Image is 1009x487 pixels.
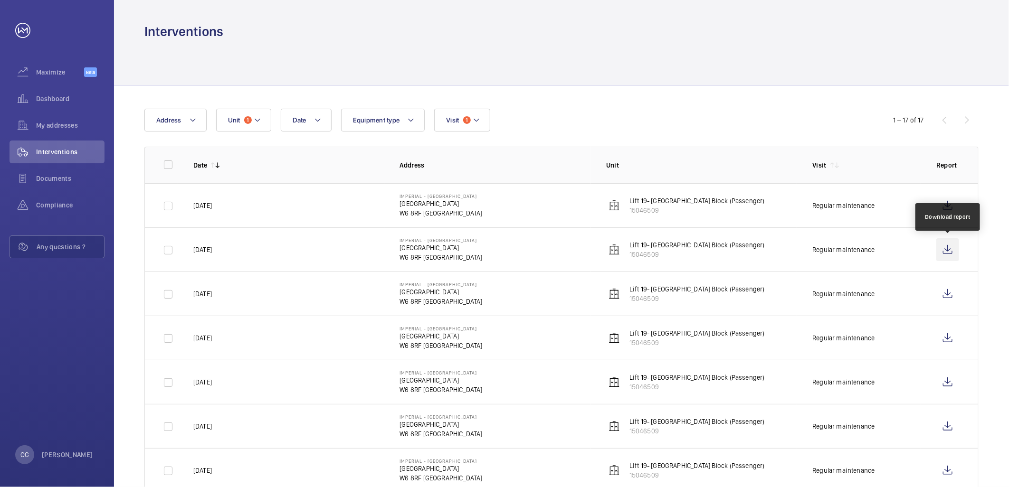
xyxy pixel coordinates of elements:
[42,450,93,459] p: [PERSON_NAME]
[629,196,765,206] p: Lift 19- [GEOGRAPHIC_DATA] Block (Passenger)
[156,116,181,124] span: Address
[244,116,252,124] span: 1
[463,116,471,124] span: 1
[193,421,212,431] p: [DATE]
[36,94,105,103] span: Dashboard
[400,473,482,483] p: W6 8RF [GEOGRAPHIC_DATA]
[400,237,482,243] p: Imperial - [GEOGRAPHIC_DATA]
[144,23,223,40] h1: Interventions
[812,333,875,343] div: Regular maintenance
[812,377,875,387] div: Regular maintenance
[629,328,765,338] p: Lift 19- [GEOGRAPHIC_DATA] Block (Passenger)
[629,382,765,392] p: 15046509
[629,240,765,250] p: Lift 19- [GEOGRAPHIC_DATA] Block (Passenger)
[629,470,765,480] p: 15046509
[434,109,490,131] button: Visit1
[812,245,875,254] div: Regular maintenance
[812,466,875,475] div: Regular maintenance
[400,297,482,306] p: W6 8RF [GEOGRAPHIC_DATA]
[400,193,482,199] p: Imperial - [GEOGRAPHIC_DATA]
[606,160,797,170] p: Unit
[293,116,306,124] span: Date
[609,421,620,432] img: elevator.svg
[400,287,482,297] p: [GEOGRAPHIC_DATA]
[936,160,959,170] p: Report
[400,429,482,439] p: W6 8RF [GEOGRAPHIC_DATA]
[812,421,875,431] div: Regular maintenance
[609,465,620,476] img: elevator.svg
[193,245,212,254] p: [DATE]
[400,208,482,218] p: W6 8RF [GEOGRAPHIC_DATA]
[629,294,765,303] p: 15046509
[400,370,482,375] p: Imperial - [GEOGRAPHIC_DATA]
[812,289,875,299] div: Regular maintenance
[400,464,482,473] p: [GEOGRAPHIC_DATA]
[609,288,620,300] img: elevator.svg
[400,331,482,341] p: [GEOGRAPHIC_DATA]
[400,375,482,385] p: [GEOGRAPHIC_DATA]
[609,376,620,388] img: elevator.svg
[629,426,765,436] p: 15046509
[629,417,765,426] p: Lift 19- [GEOGRAPHIC_DATA] Block (Passenger)
[341,109,425,131] button: Equipment type
[400,414,482,420] p: Imperial - [GEOGRAPHIC_DATA]
[894,115,924,125] div: 1 – 17 of 17
[629,206,765,215] p: 15046509
[36,174,105,183] span: Documents
[216,109,271,131] button: Unit1
[36,67,84,77] span: Maximize
[609,200,620,211] img: elevator.svg
[400,385,482,394] p: W6 8RF [GEOGRAPHIC_DATA]
[193,377,212,387] p: [DATE]
[400,253,482,262] p: W6 8RF [GEOGRAPHIC_DATA]
[812,160,827,170] p: Visit
[193,289,212,299] p: [DATE]
[400,326,482,331] p: Imperial - [GEOGRAPHIC_DATA]
[400,458,482,464] p: Imperial - [GEOGRAPHIC_DATA]
[193,160,207,170] p: Date
[193,201,212,210] p: [DATE]
[36,147,105,157] span: Interventions
[144,109,207,131] button: Address
[353,116,400,124] span: Equipment type
[629,250,765,259] p: 15046509
[400,341,482,350] p: W6 8RF [GEOGRAPHIC_DATA]
[629,373,765,382] p: Lift 19- [GEOGRAPHIC_DATA] Block (Passenger)
[36,200,105,210] span: Compliance
[400,199,482,208] p: [GEOGRAPHIC_DATA]
[400,160,590,170] p: Address
[37,242,104,252] span: Any questions ?
[228,116,240,124] span: Unit
[400,243,482,253] p: [GEOGRAPHIC_DATA]
[812,201,875,210] div: Regular maintenance
[84,67,97,77] span: Beta
[281,109,332,131] button: Date
[629,461,765,470] p: Lift 19- [GEOGRAPHIC_DATA] Block (Passenger)
[36,121,105,130] span: My addresses
[609,244,620,255] img: elevator.svg
[629,284,765,294] p: Lift 19- [GEOGRAPHIC_DATA] Block (Passenger)
[629,338,765,347] p: 15046509
[609,332,620,344] img: elevator.svg
[20,450,29,459] p: OG
[400,281,482,287] p: Imperial - [GEOGRAPHIC_DATA]
[193,466,212,475] p: [DATE]
[446,116,459,124] span: Visit
[193,333,212,343] p: [DATE]
[400,420,482,429] p: [GEOGRAPHIC_DATA]
[925,213,971,221] div: Download report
